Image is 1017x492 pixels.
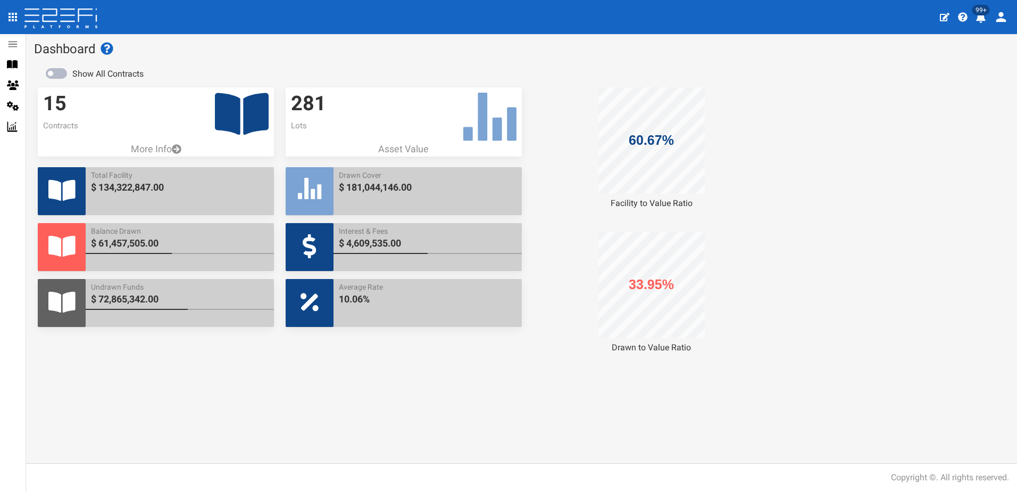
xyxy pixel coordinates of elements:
p: Contracts [43,120,269,132]
h1: Dashboard [34,42,1009,56]
span: Drawn Cover [339,170,516,181]
span: $ 134,322,847.00 [91,181,269,194]
span: $ 72,865,342.00 [91,292,269,306]
div: Copyright ©. All rights reserved. [891,472,1009,484]
label: Show All Contracts [72,68,144,80]
span: Undrawn Funds [91,282,269,292]
p: Lots [291,120,516,132]
div: Drawn to Value Ratio [533,342,770,354]
p: Asset Value [286,142,522,156]
span: $ 181,044,146.00 [339,181,516,194]
span: $ 61,457,505.00 [91,236,269,250]
span: $ 4,609,535.00 [339,236,516,250]
h3: 281 [291,93,516,115]
span: Balance Drawn [91,226,269,236]
span: Average Rate [339,282,516,292]
a: More Info [38,142,274,156]
span: Interest & Fees [339,226,516,236]
div: Facility to Value Ratio [533,198,770,210]
span: Total Facility [91,170,269,181]
h3: 15 [43,93,269,115]
span: 10.06% [339,292,516,306]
